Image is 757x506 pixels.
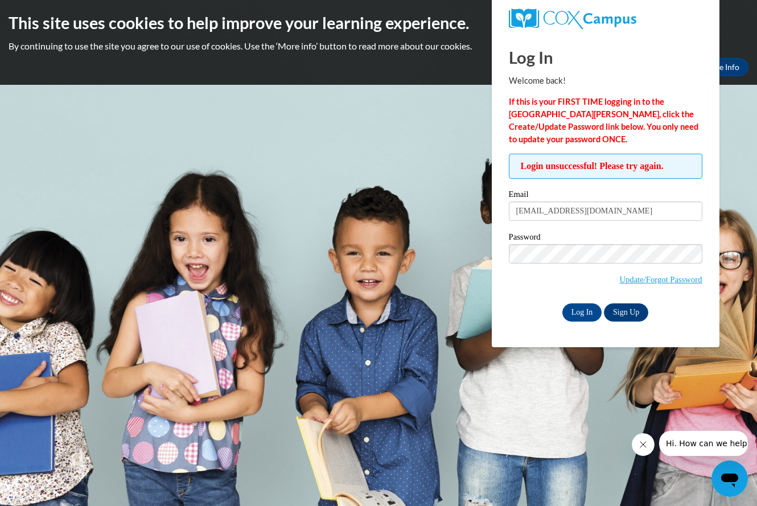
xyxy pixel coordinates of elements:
[509,233,702,244] label: Password
[9,11,748,34] h2: This site uses cookies to help improve your learning experience.
[619,275,702,284] a: Update/Forgot Password
[509,46,702,69] h1: Log In
[509,97,698,144] strong: If this is your FIRST TIME logging in to the [GEOGRAPHIC_DATA][PERSON_NAME], click the Create/Upd...
[509,154,702,179] span: Login unsuccessful! Please try again.
[509,9,702,29] a: COX Campus
[509,75,702,87] p: Welcome back!
[695,58,748,76] a: More Info
[509,9,636,29] img: COX Campus
[632,433,655,456] iframe: Close message
[562,303,602,322] input: Log In
[711,460,748,497] iframe: Button to launch messaging window
[509,190,702,201] label: Email
[604,303,648,322] a: Sign Up
[659,431,748,456] iframe: Message from company
[7,8,92,17] span: Hi. How can we help?
[9,40,748,52] p: By continuing to use the site you agree to our use of cookies. Use the ‘More info’ button to read...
